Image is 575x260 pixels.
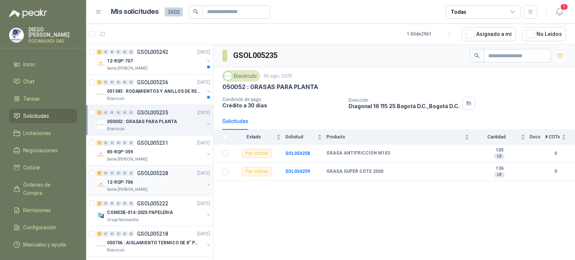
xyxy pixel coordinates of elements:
[107,217,139,223] p: Grupo Normandía
[97,201,102,206] div: 2
[103,110,109,115] div: 0
[97,171,102,176] div: 5
[128,49,134,55] div: 0
[107,239,200,247] p: 050756 : AISLAMIENTO TERMICO DE 8" PARA TUBERIA
[97,138,212,162] a: 1 0 0 0 0 0 GSOL005231[DATE] Company Logo85-RQP-359Santa [PERSON_NAME]
[285,169,310,174] a: SOL054259
[165,7,183,16] span: 3602
[28,39,77,43] p: RODAMUNDI SAS
[97,78,212,102] a: 1 0 0 0 0 0 GSOL005236[DATE] Company Logo051383 : RODAMIENTOS Y ANILLOS DE RETENCION RUEDASBiocir...
[9,160,77,175] a: Cotizar
[107,126,124,132] p: Biocirculo
[97,108,212,132] a: 2 0 0 0 0 0 GSOL005235[DATE] Company Logo050052 : GRASAS PARA PLANTABiocirculo
[97,90,106,99] img: Company Logo
[242,149,271,158] div: Por cotizar
[23,77,34,86] span: Chat
[128,140,134,146] div: 0
[285,130,326,144] th: Solicitud
[233,130,285,144] th: Estado
[9,28,24,42] img: Company Logo
[197,79,210,86] p: [DATE]
[97,59,106,68] img: Company Logo
[285,151,310,156] b: SOL054258
[474,53,480,58] span: search
[326,134,463,140] span: Producto
[545,150,566,157] b: 0
[9,126,77,140] a: Licitaciones
[197,49,210,56] p: [DATE]
[9,143,77,157] a: Negociaciones
[242,167,271,176] div: Por cotizar
[23,146,58,155] span: Negociaciones
[97,211,106,220] img: Company Logo
[137,231,168,236] p: GSOL005218
[494,153,505,159] div: LB
[545,134,560,140] span: # COTs
[197,230,210,238] p: [DATE]
[137,80,168,85] p: GSOL005236
[222,70,260,82] div: Biocirculo
[116,171,121,176] div: 0
[224,72,232,80] img: Company Logo
[109,80,115,85] div: 0
[23,95,40,103] span: Tareas
[9,220,77,235] a: Configuración
[233,134,275,140] span: Estado
[553,5,566,19] button: 1
[137,140,168,146] p: GSOL005231
[349,103,459,109] p: Diagonal 16 115 25 Bogotá D.C. , Bogotá D.C.
[107,118,177,125] p: 050052 : GRASAS PARA PLANTA
[23,129,51,137] span: Licitaciones
[9,203,77,217] a: Remisiones
[137,49,168,55] p: GSOL005242
[107,247,124,253] p: Biocirculo
[494,172,505,178] div: LB
[107,187,147,193] p: Santa [PERSON_NAME]
[137,171,168,176] p: GSOL005228
[9,92,77,106] a: Tareas
[107,149,133,156] p: 85-RQP-359
[522,27,566,41] button: No Leídos
[97,110,102,115] div: 2
[103,171,109,176] div: 0
[109,201,115,206] div: 0
[111,6,159,17] h1: Mis solicitudes
[107,58,133,65] p: 12-RQP-707
[122,140,128,146] div: 0
[97,199,212,223] a: 2 0 0 0 0 0 GSOL005222[DATE] Company LogoCOMEDE-014-2025 PAPELERIAGrupo Normandía
[233,50,279,61] h3: GSOL005235
[23,181,70,197] span: Órdenes de Compra
[107,156,147,162] p: Santa [PERSON_NAME]
[326,150,390,156] b: GRASA ANTIFRICCION M103
[128,171,134,176] div: 0
[122,231,128,236] div: 0
[9,9,47,18] img: Logo peakr
[97,48,212,71] a: 2 0 0 0 0 0 GSOL005242[DATE] Company Logo12-RQP-707Santa [PERSON_NAME]
[97,241,106,250] img: Company Logo
[107,96,124,102] p: Biocirculo
[109,49,115,55] div: 0
[109,171,115,176] div: 0
[122,171,128,176] div: 0
[326,169,383,175] b: GRASA SUPER COTE 2000
[103,231,109,236] div: 0
[109,231,115,236] div: 0
[103,201,109,206] div: 0
[128,110,134,115] div: 0
[116,110,121,115] div: 0
[474,130,530,144] th: Cantidad
[97,140,102,146] div: 1
[97,49,102,55] div: 2
[137,110,168,115] p: GSOL005235
[23,112,49,120] span: Solicitudes
[9,109,77,123] a: Solicitudes
[23,60,35,68] span: Inicio
[474,147,525,153] b: 105
[222,97,343,102] p: Condición de pago
[451,8,466,16] div: Todas
[193,9,198,14] span: search
[349,98,459,103] p: Dirección
[9,57,77,71] a: Inicio
[122,80,128,85] div: 0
